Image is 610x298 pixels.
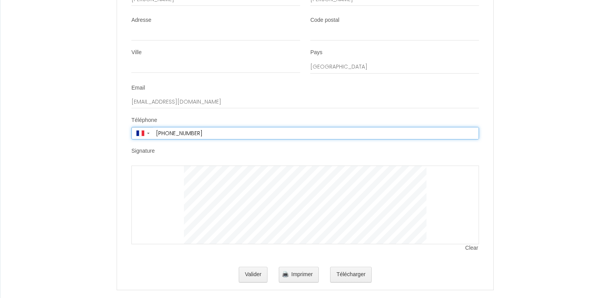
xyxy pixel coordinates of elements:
[146,132,150,135] span: ▼
[279,267,319,282] button: Imprimer
[131,147,155,155] label: Signature
[131,116,157,124] label: Téléphone
[310,49,322,56] label: Pays
[239,267,268,282] button: Valider
[131,84,145,92] label: Email
[131,16,151,24] label: Adresse
[282,271,288,277] img: printer.png
[330,267,372,282] button: Télécharger
[465,244,479,252] span: Clear
[310,16,339,24] label: Code postal
[131,49,142,56] label: Ville
[153,127,479,139] input: +33 6 12 34 56 78
[291,271,313,277] span: Imprimer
